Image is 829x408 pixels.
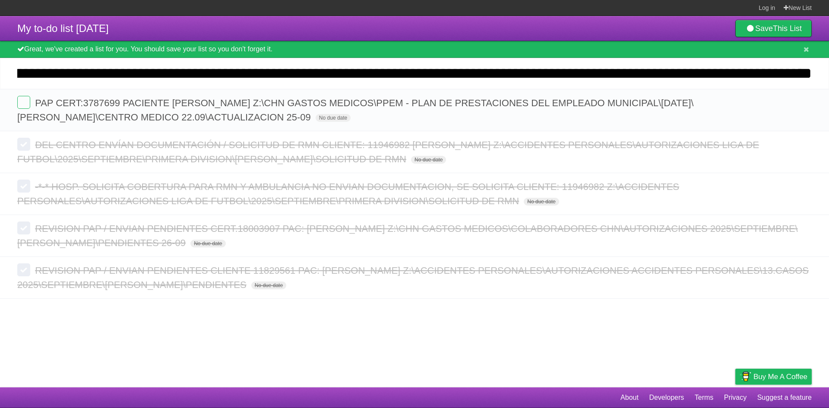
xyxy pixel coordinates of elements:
[757,389,812,406] a: Suggest a feature
[17,180,30,193] label: Done
[753,369,807,384] span: Buy me a coffee
[411,156,446,164] span: No due date
[524,198,559,206] span: No due date
[17,96,30,109] label: Done
[17,22,109,34] span: My to-do list [DATE]
[17,98,693,123] span: PAP CERT:3787699 PACIENTE [PERSON_NAME] Z:\CHN GASTOS MEDICOS\PPEM - PLAN DE PRESTACIONES DEL EMP...
[695,389,714,406] a: Terms
[17,265,809,290] span: REVISION PAP / ENVIAN PENDIENTES CLIENTE 11829561 PAC: [PERSON_NAME] Z:\ACCIDENTES PERSONALES\AUT...
[316,114,351,122] span: No due date
[17,263,30,276] label: Done
[17,181,679,206] span: -*-* HOSP. SOLICITA COBERTURA PARA RMN Y AMBULANCIA NO ENVIAN DOCUMENTACION, SE SOLICITA CLIENTE:...
[17,221,30,234] label: Done
[190,240,225,247] span: No due date
[17,139,759,164] span: DEL CENTRO ENVÍAN DOCUMENTACIÓN / SOLICITUD DE RMN CLIENTE: 11946982 [PERSON_NAME] Z:\ACCIDENTES ...
[735,20,812,37] a: SaveThis List
[773,24,802,33] b: This List
[17,138,30,151] label: Done
[620,389,639,406] a: About
[735,369,812,385] a: Buy me a coffee
[740,369,751,384] img: Buy me a coffee
[17,223,798,248] span: REVISION PAP / ENVIAN PENDIENTES CERT.18003907 PAC: [PERSON_NAME] Z:\CHN GASTOS MEDICOS\COLABORAD...
[724,389,747,406] a: Privacy
[649,389,684,406] a: Developers
[251,281,286,289] span: No due date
